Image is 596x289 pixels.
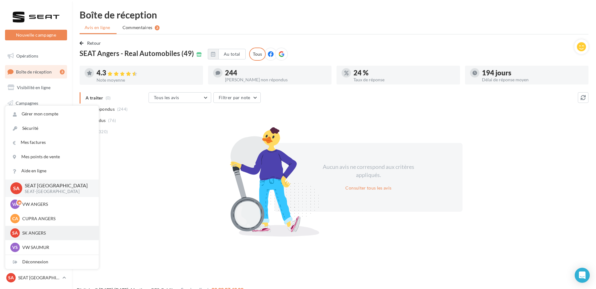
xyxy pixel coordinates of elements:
button: Consulter tous les avis [343,184,394,192]
p: VW ANGERS [22,201,91,207]
span: Opérations [16,53,38,58]
p: CUPRA ANGERS [22,215,91,222]
span: Visibilité en ligne [17,85,50,90]
span: Non répondus [86,106,115,112]
span: SA [13,185,19,192]
span: (76) [108,118,116,123]
div: Open Intercom Messenger [575,268,590,283]
button: Au total [208,49,246,59]
span: Campagnes [16,100,38,106]
a: Boîte de réception3 [4,65,68,79]
span: Retour [87,40,101,46]
a: Sécurité [5,121,99,135]
span: SEAT Angers - Real Automobiles (49) [80,50,194,57]
div: 3 [60,69,65,74]
a: Opérations [4,49,68,63]
span: Commentaires [123,24,153,31]
div: 194 jours [482,69,583,76]
button: Retour [80,39,104,47]
p: VW SAUMUR [22,244,91,251]
a: Gérer mon compte [5,107,99,121]
span: Boîte de réception [16,69,52,74]
div: Boîte de réception [80,10,588,19]
button: Nouvelle campagne [5,30,67,40]
a: PLV et print personnalisable [4,159,68,177]
a: Calendrier [4,143,68,156]
div: Tous [249,48,266,61]
div: 24 % [353,69,455,76]
button: Filtrer par note [213,92,261,103]
p: SEAT-[GEOGRAPHIC_DATA] [25,189,89,195]
a: Aide en ligne [5,164,99,178]
span: Tous les avis [154,95,179,100]
p: SK ANGERS [22,230,91,236]
span: (320) [97,129,108,134]
span: VS [12,244,18,251]
div: Aucun avis ne correspond aux critères appliqués. [315,163,422,179]
div: [PERSON_NAME] non répondus [225,78,327,82]
div: 3 [155,25,159,30]
span: SA [12,230,18,236]
div: Taux de réponse [353,78,455,82]
span: (244) [117,107,128,112]
p: SEAT [GEOGRAPHIC_DATA] [18,275,60,281]
a: SA SEAT [GEOGRAPHIC_DATA] [5,272,67,284]
span: VA [12,201,18,207]
a: Médiathèque [4,128,68,141]
div: Délai de réponse moyen [482,78,583,82]
a: Campagnes DataOnDemand [4,180,68,198]
a: Visibilité en ligne [4,81,68,94]
button: Au total [218,49,246,59]
button: Tous les avis [149,92,211,103]
span: CA [12,215,18,222]
div: 244 [225,69,327,76]
div: Déconnexion [5,255,99,269]
a: Contacts [4,112,68,125]
div: Note moyenne [97,78,198,82]
a: Campagnes [4,97,68,110]
a: Mes factures [5,135,99,150]
p: SEAT [GEOGRAPHIC_DATA] [25,182,89,189]
a: Mes points de vente [5,150,99,164]
div: 4.3 [97,69,198,77]
span: SA [8,275,14,281]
